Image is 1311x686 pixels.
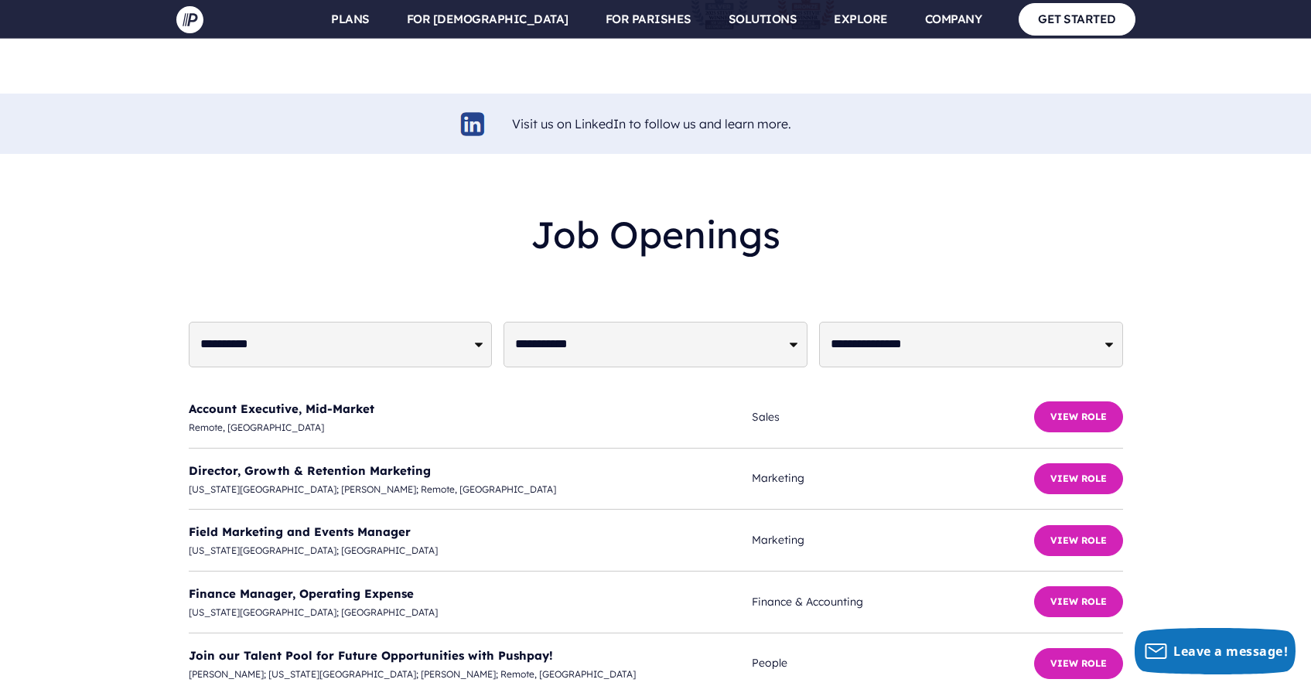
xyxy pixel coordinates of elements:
span: [US_STATE][GEOGRAPHIC_DATA]; [PERSON_NAME]; Remote, [GEOGRAPHIC_DATA] [189,481,753,498]
a: Visit us on LinkedIn to follow us and learn more. [512,116,791,131]
span: Sales [752,408,1033,427]
img: linkedin-logo [459,110,487,138]
button: View Role [1034,463,1123,494]
button: View Role [1034,525,1123,556]
span: [US_STATE][GEOGRAPHIC_DATA]; [GEOGRAPHIC_DATA] [189,604,753,621]
a: Finance Manager, Operating Expense [189,586,414,601]
span: [PERSON_NAME]; [US_STATE][GEOGRAPHIC_DATA]; [PERSON_NAME]; Remote, [GEOGRAPHIC_DATA] [189,666,753,683]
button: Leave a message! [1135,628,1296,674]
a: Director, Growth & Retention Marketing [189,463,431,478]
a: Field Marketing and Events Manager [189,524,411,539]
span: Finance & Accounting [752,592,1033,612]
span: Marketing [752,531,1033,550]
a: Join our Talent Pool for Future Opportunities with Pushpay! [189,648,553,663]
button: View Role [1034,648,1123,679]
span: Remote, [GEOGRAPHIC_DATA] [189,419,753,436]
span: People [752,654,1033,673]
a: Account Executive, Mid-Market [189,401,374,416]
button: View Role [1034,401,1123,432]
a: GET STARTED [1019,3,1135,35]
span: [US_STATE][GEOGRAPHIC_DATA]; [GEOGRAPHIC_DATA] [189,542,753,559]
button: View Role [1034,586,1123,617]
span: Leave a message! [1173,643,1288,660]
span: Marketing [752,469,1033,488]
h2: Job Openings [189,200,1123,269]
